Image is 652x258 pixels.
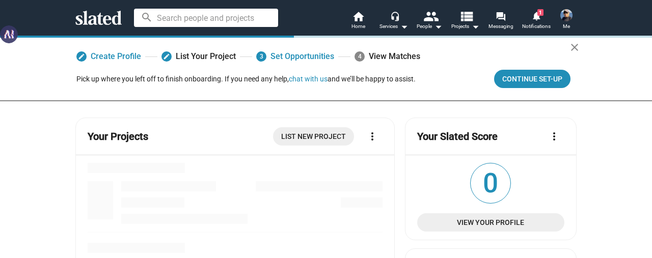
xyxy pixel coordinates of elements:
[76,74,416,84] div: Pick up where you left off to finish onboarding. If you need any help, and we’ll be happy to assist.
[537,9,544,16] span: 1
[134,9,278,27] input: Search people and projects
[432,20,444,33] mat-icon: arrow_drop_down
[379,20,408,33] div: Services
[289,75,328,83] button: chat with us
[423,9,438,23] mat-icon: people
[459,9,474,23] mat-icon: view_list
[469,20,481,33] mat-icon: arrow_drop_down
[355,47,420,66] div: View Matches
[531,11,541,20] mat-icon: notifications
[398,20,410,33] mat-icon: arrow_drop_down
[471,163,510,203] span: 0
[447,10,483,33] button: Projects
[494,70,570,88] button: Continue Set-up
[483,10,519,33] a: Messaging
[417,130,498,144] mat-card-title: Your Slated Score
[548,130,560,142] mat-icon: more_vert
[390,11,399,20] mat-icon: headset_mic
[560,9,573,21] img: Mukesh Parikh
[88,130,148,144] mat-card-title: Your Projects
[412,10,447,33] button: People
[568,41,581,53] mat-icon: close
[376,10,412,33] button: Services
[256,51,266,62] span: 3
[488,20,513,33] span: Messaging
[502,70,562,88] span: Continue Set-up
[256,47,334,66] a: 3Set Opportunities
[366,130,378,142] mat-icon: more_vert
[519,10,554,33] a: 1Notifications
[161,47,236,66] a: List Your Project
[417,213,564,232] a: View Your Profile
[451,20,479,33] span: Projects
[78,53,85,60] mat-icon: edit
[340,10,376,33] a: Home
[273,127,354,146] a: List New Project
[355,51,365,62] span: 4
[522,20,551,33] span: Notifications
[281,127,346,146] span: List New Project
[76,47,141,66] a: Create Profile
[496,11,505,21] mat-icon: forum
[417,20,442,33] div: People
[163,53,170,60] mat-icon: edit
[563,20,570,33] span: Me
[352,10,364,22] mat-icon: home
[425,213,556,232] span: View Your Profile
[351,20,365,33] span: Home
[554,7,579,34] button: Mukesh ParikhMe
